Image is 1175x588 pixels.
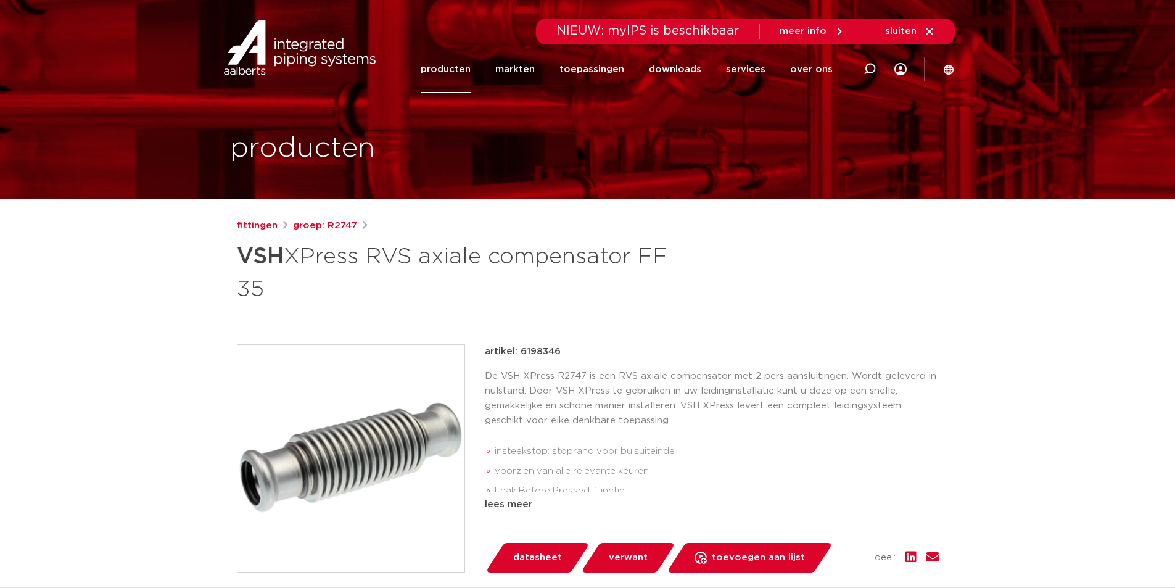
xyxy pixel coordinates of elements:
[780,27,827,36] span: meer info
[885,27,917,36] span: sluiten
[790,46,833,93] a: over ons
[237,238,700,305] h1: XPress RVS axiale compensator FF 35
[485,497,939,512] div: lees meer
[580,543,675,573] a: verwant
[513,548,562,568] span: datasheet
[495,462,939,481] li: voorzien van alle relevante keuren
[485,369,939,428] p: De VSH XPress R2747 is een RVS axiale compensator met 2 pers aansluitingen. Wordt geleverd in nul...
[556,25,740,37] span: NIEUW: myIPS is beschikbaar
[559,46,624,93] a: toepassingen
[237,345,464,572] img: Product Image for VSH XPress RVS axiale compensator FF 35
[712,548,805,568] span: toevoegen aan lijst
[885,26,935,37] a: sluiten
[495,46,535,93] a: markten
[495,442,939,462] li: insteekstop: stoprand voor buisuiteinde
[237,218,278,233] a: fittingen
[293,218,357,233] a: groep: R2747
[609,548,648,568] span: verwant
[780,26,845,37] a: meer info
[875,550,896,565] span: deel:
[495,481,939,501] li: Leak Before Pressed-functie
[230,129,375,168] h1: producten
[237,246,284,268] strong: VSH
[485,344,561,359] p: artikel: 6198346
[421,46,833,93] nav: Menu
[421,46,471,93] a: producten
[726,46,765,93] a: services
[649,46,701,93] a: downloads
[485,543,590,573] a: datasheet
